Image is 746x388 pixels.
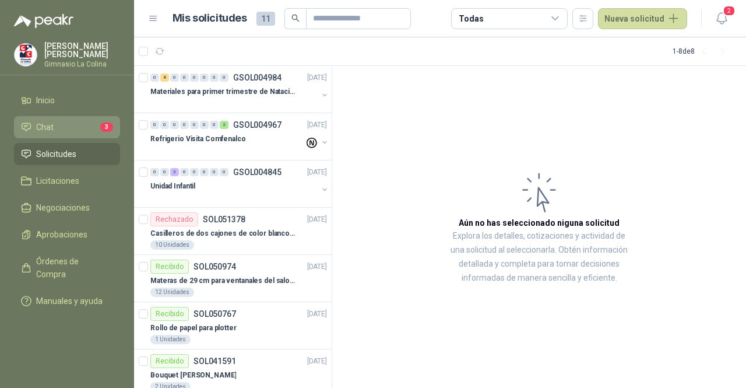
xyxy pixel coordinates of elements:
div: 0 [150,121,159,129]
div: 0 [190,74,199,82]
span: Licitaciones [36,174,79,187]
div: 0 [150,74,159,82]
button: Nueva solicitud [598,8,687,29]
button: 2 [711,8,732,29]
div: 1 Unidades [150,335,191,344]
p: GSOL004967 [233,121,281,129]
p: [DATE] [307,167,327,178]
p: [DATE] [307,72,327,83]
span: Manuales y ayuda [36,295,103,307]
div: 0 [160,168,169,176]
p: Rollo de papel para plotter [150,323,237,334]
div: 10 Unidades [150,240,194,250]
span: 2 [723,5,736,16]
a: Órdenes de Compra [14,250,120,285]
div: 0 [180,74,189,82]
div: 0 [210,168,219,176]
div: 12 Unidades [150,288,194,297]
p: [DATE] [307,309,327,320]
div: 0 [190,121,199,129]
div: Recibido [150,307,189,321]
div: 0 [170,121,179,129]
a: Negociaciones [14,197,120,219]
p: SOL050974 [193,263,236,271]
p: [DATE] [307,120,327,131]
a: RecibidoSOL050974[DATE] Materas de 29 cm para ventanales del salon de lenguaje y coordinación12 U... [134,255,332,302]
h1: Mis solicitudes [173,10,247,27]
a: 0 0 0 0 0 0 0 2 GSOL004967[DATE] Refrigerio Visita Comfenalco [150,118,329,155]
div: 0 [200,74,209,82]
p: SOL041591 [193,357,236,365]
a: Aprobaciones [14,223,120,246]
div: 0 [190,168,199,176]
a: RecibidoSOL050767[DATE] Rollo de papel para plotter1 Unidades [134,302,332,349]
a: Inicio [14,89,120,111]
img: Logo peakr [14,14,73,28]
p: [DATE] [307,356,327,367]
span: 3 [100,123,113,132]
p: Refrigerio Visita Comfenalco [150,134,246,145]
p: Unidad Infantil [150,181,195,192]
a: RechazadoSOL051378[DATE] Casilleros de dos cajones de color blanco para casitas 1 y 210 Unidades [134,208,332,255]
a: Chat3 [14,116,120,138]
div: 0 [220,74,228,82]
p: Materas de 29 cm para ventanales del salon de lenguaje y coordinación [150,275,295,286]
span: search [291,14,300,22]
div: 0 [210,74,219,82]
span: Negociaciones [36,201,90,214]
div: Rechazado [150,212,198,226]
div: 0 [180,168,189,176]
div: 0 [210,121,219,129]
p: Casilleros de dos cajones de color blanco para casitas 1 y 2 [150,228,295,239]
div: 0 [200,121,209,129]
p: SOL050767 [193,310,236,318]
h3: Aún no has seleccionado niguna solicitud [459,216,620,229]
p: Materiales para primer trimestre de Natación [150,86,295,97]
div: 8 [160,74,169,82]
div: 0 [170,74,179,82]
p: [DATE] [307,214,327,225]
span: Aprobaciones [36,228,87,241]
div: Todas [459,12,483,25]
span: Chat [36,121,54,134]
a: Licitaciones [14,170,120,192]
p: GSOL004984 [233,74,281,82]
div: Recibido [150,354,189,368]
div: 0 [150,168,159,176]
p: Explora los detalles, cotizaciones y actividad de una solicitud al seleccionarla. Obtén informaci... [449,229,629,285]
div: 0 [200,168,209,176]
span: Solicitudes [36,148,76,160]
p: SOL051378 [203,215,245,223]
a: 0 8 0 0 0 0 0 0 GSOL004984[DATE] Materiales para primer trimestre de Natación [150,71,329,108]
span: Inicio [36,94,55,107]
div: 0 [180,121,189,129]
a: Solicitudes [14,143,120,165]
div: 0 [220,168,228,176]
span: Órdenes de Compra [36,255,109,281]
span: 11 [256,12,275,26]
div: 3 [170,168,179,176]
img: Company Logo [15,44,37,66]
div: 2 [220,121,228,129]
div: 1 - 8 de 8 [673,42,732,61]
p: [DATE] [307,261,327,272]
a: Manuales y ayuda [14,290,120,312]
div: Recibido [150,260,189,274]
p: Gimnasio La Colina [44,61,120,68]
div: 0 [160,121,169,129]
a: 0 0 3 0 0 0 0 0 GSOL004845[DATE] Unidad Infantil [150,165,329,202]
p: [PERSON_NAME] [PERSON_NAME] [44,42,120,58]
p: Bouquet [PERSON_NAME] [150,370,236,381]
p: GSOL004845 [233,168,281,176]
